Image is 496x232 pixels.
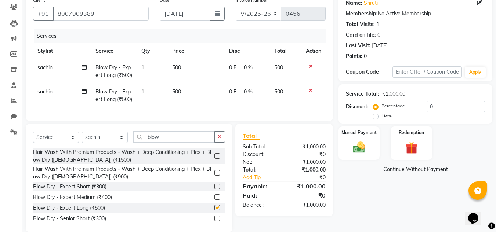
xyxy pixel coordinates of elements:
div: ₹0 [292,174,332,181]
span: 0 % [244,88,253,96]
div: Total: [237,166,284,174]
div: Coupon Code [346,68,392,76]
div: [DATE] [372,42,388,49]
span: 1 [141,64,144,71]
button: Apply [465,67,486,78]
div: Service Total: [346,90,379,98]
span: Total [243,132,260,140]
div: Net: [237,158,284,166]
div: ₹1,000.00 [284,166,331,174]
div: Blow Dry - Senior Short (₹300) [33,215,106,222]
button: +91 [33,7,54,21]
div: Last Visit: [346,42,370,49]
div: ₹1,000.00 [382,90,405,98]
span: sachin [37,64,53,71]
div: Hair Wash With Premium Products - Wash + Deep Conditioning + Plex + Blow Dry ([DEMOGRAPHIC_DATA])... [33,165,211,181]
th: Qty [137,43,168,59]
a: Add Tip [237,174,292,181]
span: | [239,88,241,96]
span: 500 [274,64,283,71]
span: Blow Dry - Expert Long (₹500) [95,88,132,103]
img: _cash.svg [349,140,369,154]
label: Fixed [381,112,392,119]
span: sachin [37,88,53,95]
th: Disc [225,43,270,59]
div: ₹1,000.00 [284,143,331,151]
div: Services [34,29,331,43]
th: Action [301,43,326,59]
span: 500 [172,88,181,95]
div: Payable: [237,182,284,191]
div: Discount: [346,103,369,111]
th: Service [91,43,137,59]
span: Blow Dry - Expert Long (₹500) [95,64,132,78]
div: Total Visits: [346,21,375,28]
div: ₹1,000.00 [284,182,331,191]
div: Blow Dry - Expert Short (₹300) [33,183,106,191]
label: Redemption [399,129,424,136]
span: 500 [274,88,283,95]
th: Total [270,43,302,59]
div: Sub Total: [237,143,284,151]
div: Paid: [237,191,284,200]
div: 0 [377,31,380,39]
div: ₹1,000.00 [284,201,331,209]
div: Points: [346,52,362,60]
div: 0 [364,52,367,60]
span: 0 F [229,64,236,71]
div: 1 [376,21,379,28]
input: Enter Offer / Coupon Code [392,66,462,78]
div: Hair Wash With Premium Products - Wash + Deep Conditioning + Plex + Blow Dry ([DEMOGRAPHIC_DATA])... [33,148,211,164]
span: 0 F [229,88,236,96]
input: Search or Scan [133,131,215,143]
span: | [239,64,241,71]
div: No Active Membership [346,10,485,18]
input: Search by Name/Mobile/Email/Code [53,7,149,21]
div: ₹0 [284,151,331,158]
span: 500 [172,64,181,71]
div: Balance : [237,201,284,209]
img: _gift.svg [402,140,421,155]
div: Blow Dry - Expert Medium (₹400) [33,194,112,201]
label: Percentage [381,103,405,109]
th: Price [168,43,225,59]
div: Blow Dry - Expert Long (₹500) [33,204,105,212]
a: Continue Without Payment [340,166,491,173]
label: Manual Payment [341,129,377,136]
div: ₹1,000.00 [284,158,331,166]
div: ₹0 [284,191,331,200]
iframe: chat widget [465,203,489,225]
th: Stylist [33,43,91,59]
span: 1 [141,88,144,95]
span: 0 % [244,64,253,71]
div: Membership: [346,10,378,18]
div: Discount: [237,151,284,158]
div: Card on file: [346,31,376,39]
